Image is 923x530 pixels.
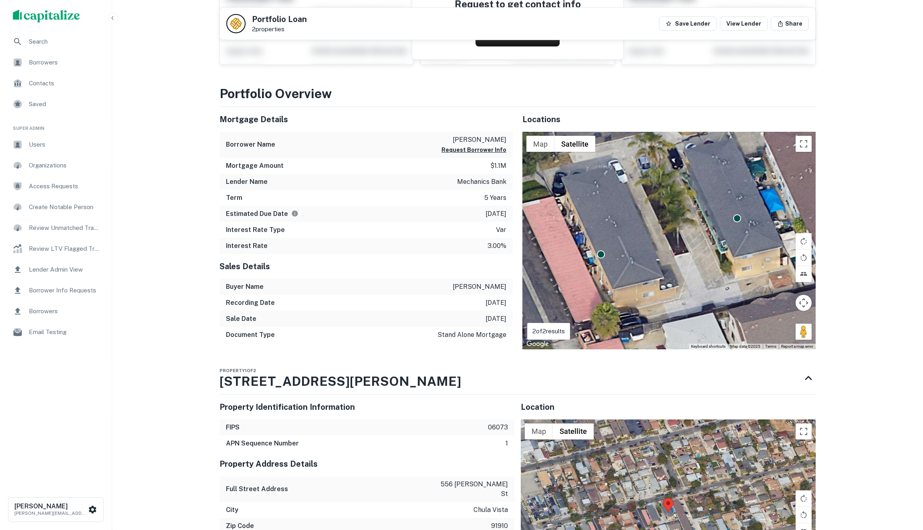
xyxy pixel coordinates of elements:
h5: Location [521,401,816,413]
p: [DATE] [486,209,506,219]
p: 2 of 2 results [532,326,565,336]
span: Search [29,37,101,46]
h6: Document Type [226,330,275,340]
a: Borrowers [6,302,105,321]
h3: Portfolio Overview [220,84,816,103]
p: mechanics bank [457,177,506,187]
a: Users [6,135,105,154]
a: Email Testing [6,322,105,342]
button: Show street map [526,136,554,152]
a: Borrowers [6,53,105,72]
span: Saved [29,99,101,109]
h6: FIPS [226,423,240,432]
span: Property 1 of 2 [220,368,256,373]
h6: [PERSON_NAME] [14,503,87,510]
span: Map data ©2025 [730,344,760,349]
a: Lender Admin View [6,260,105,279]
h6: Lender Name [226,177,268,187]
span: Contacts [29,79,101,88]
p: [PERSON_NAME] [441,135,506,145]
p: 06073 [488,423,508,432]
span: Lender Admin View [29,265,101,274]
a: Review LTV Flagged Transactions [6,239,105,258]
h5: Property Address Details [220,458,514,470]
button: Map camera controls [796,295,812,311]
p: 556 [PERSON_NAME] st [436,480,508,499]
button: [PERSON_NAME][PERSON_NAME][EMAIL_ADDRESS][DOMAIN_NAME] [8,497,104,522]
p: $1.1m [490,161,506,171]
span: Review Unmatched Transactions [29,223,101,233]
p: chula vista [474,505,508,515]
h6: Recording Date [226,298,275,308]
h6: APN Sequence Number [226,439,299,448]
h6: Sale Date [226,314,256,324]
span: Borrowers [29,306,101,316]
span: Users [29,140,101,149]
h6: Buyer Name [226,282,264,292]
p: [PERSON_NAME][EMAIL_ADDRESS][DOMAIN_NAME] [14,510,87,517]
p: 1 [506,439,508,448]
div: Property1of2[STREET_ADDRESS][PERSON_NAME] [220,362,816,394]
span: Organizations [29,161,101,170]
a: Create Notable Person [6,197,105,217]
button: Show street map [525,423,553,439]
a: Search [6,32,105,51]
button: Rotate map counterclockwise [796,250,812,266]
button: Toggle fullscreen view [796,136,812,152]
h5: Locations [522,113,816,125]
a: View Lender [720,16,768,31]
span: Review LTV Flagged Transactions [29,244,101,254]
button: Request Borrower Info [441,145,506,155]
h6: Interest Rate [226,241,268,251]
span: Access Requests [29,181,101,191]
p: 5 years [484,193,506,203]
img: capitalize-logo.png [13,10,80,22]
img: Google [524,339,551,349]
h6: Mortgage Amount [226,161,284,171]
p: [PERSON_NAME] [453,282,506,292]
span: Create Notable Person [29,202,101,212]
span: Borrower Info Requests [29,286,101,295]
button: Toggle fullscreen view [796,423,812,439]
a: Report a map error [781,344,813,349]
a: Review Unmatched Transactions [6,218,105,238]
h5: Sales Details [220,260,513,272]
h5: Property Identification Information [220,401,514,413]
a: Saved [6,95,105,114]
p: 3.00% [488,241,506,251]
span: Borrowers [29,58,101,67]
svg: Estimate is based on a standard schedule for this type of loan. [291,210,298,217]
button: Tilt map [796,266,812,282]
span: Email Testing [29,327,101,337]
h6: Interest Rate Type [226,225,285,235]
p: [DATE] [486,298,506,308]
a: Access Requests [6,177,105,196]
button: Rotate map clockwise [796,490,812,506]
a: Open this area in Google Maps (opens a new window) [524,339,551,349]
a: Borrower Info Requests [6,281,105,300]
p: var [496,225,506,235]
h6: Borrower Name [226,140,275,149]
h6: City [226,505,238,515]
h5: Mortgage Details [220,113,513,125]
a: Contacts [6,74,105,93]
a: Terms [765,344,776,349]
li: Super Admin [6,115,105,135]
iframe: Chat Widget [883,466,923,504]
button: Save Lender [659,16,717,31]
p: 2 properties [252,26,307,33]
h5: Portfolio Loan [252,15,307,23]
a: Organizations [6,156,105,175]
